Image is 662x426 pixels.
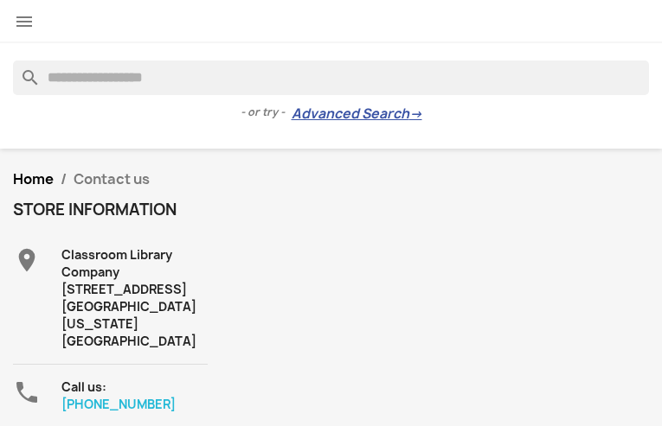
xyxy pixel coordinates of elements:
i:  [14,11,35,32]
a: Advanced Search→ [292,105,422,123]
span: → [409,105,422,123]
h4: Store information [13,201,208,219]
a: Home [13,169,54,188]
div: Call us: [61,378,208,413]
i: search [13,60,34,81]
div: Classroom Library Company [STREET_ADDRESS] [GEOGRAPHIC_DATA][US_STATE] [GEOGRAPHIC_DATA] [61,246,208,350]
input: Search [13,60,649,95]
span: Contact us [74,169,150,188]
a: [PHONE_NUMBER] [61,396,176,412]
span: - or try - [241,104,292,121]
i:  [13,378,41,406]
i:  [13,246,41,274]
